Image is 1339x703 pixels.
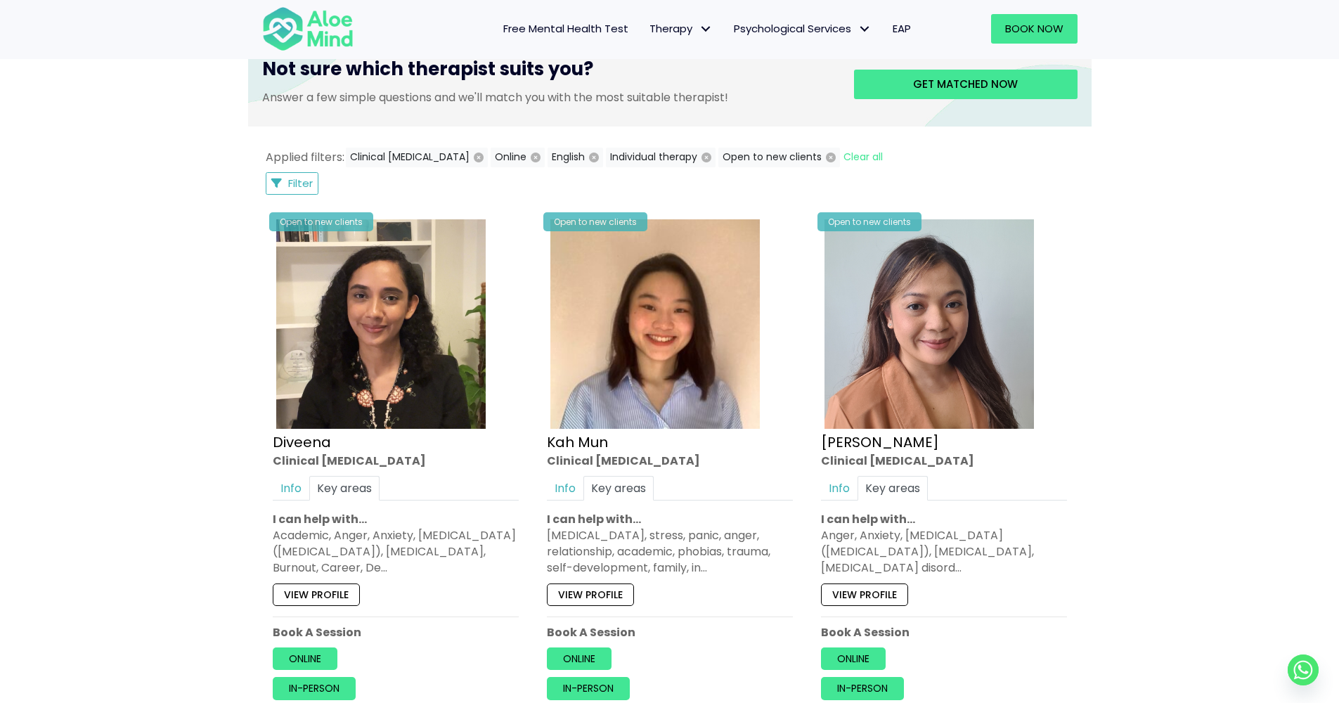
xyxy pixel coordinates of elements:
[606,148,716,167] button: Individual therapy
[547,432,608,452] a: Kah Mun
[273,583,360,606] a: View profile
[723,14,882,44] a: Psychological ServicesPsychological Services: submenu
[548,148,603,167] button: English
[503,21,628,36] span: Free Mental Health Test
[273,511,519,527] p: I can help with…
[547,624,793,640] p: Book A Session
[372,14,921,44] nav: Menu
[696,19,716,39] span: Therapy: submenu
[821,453,1067,469] div: Clinical [MEDICAL_DATA]
[550,219,760,429] img: Kah Mun-profile-crop-300×300
[893,21,911,36] span: EAP
[262,89,833,105] p: Answer a few simple questions and we'll match you with the most suitable therapist!
[273,678,356,700] a: In-person
[547,476,583,501] a: Info
[309,476,380,501] a: Key areas
[266,172,319,195] button: Filter Listings
[821,527,1067,576] div: Anger, Anxiety, [MEDICAL_DATA] ([MEDICAL_DATA]), [MEDICAL_DATA], [MEDICAL_DATA] disord…
[273,624,519,640] p: Book A Session
[821,624,1067,640] p: Book A Session
[1005,21,1063,36] span: Book Now
[718,148,840,167] button: Open to new clients
[269,212,373,231] div: Open to new clients
[273,476,309,501] a: Info
[266,149,344,165] span: Applied filters:
[547,527,793,576] div: [MEDICAL_DATA], stress, panic, anger, relationship, academic, phobias, trauma, self-development, ...
[649,21,713,36] span: Therapy
[821,476,858,501] a: Info
[276,219,486,429] img: IMG_1660 – Diveena Nair
[346,148,488,167] button: Clinical [MEDICAL_DATA]
[1288,654,1319,685] a: Whatsapp
[543,212,647,231] div: Open to new clients
[858,476,928,501] a: Key areas
[273,453,519,469] div: Clinical [MEDICAL_DATA]
[547,678,630,700] a: In-person
[639,14,723,44] a: TherapyTherapy: submenu
[262,6,354,52] img: Aloe mind Logo
[855,19,875,39] span: Psychological Services: submenu
[821,647,886,670] a: Online
[273,647,337,670] a: Online
[913,77,1018,91] span: Get matched now
[821,678,904,700] a: In-person
[843,148,884,167] button: Clear all
[991,14,1078,44] a: Book Now
[288,176,313,191] span: Filter
[821,432,939,452] a: [PERSON_NAME]
[273,432,331,452] a: Diveena
[547,511,793,527] p: I can help with…
[493,14,639,44] a: Free Mental Health Test
[882,14,921,44] a: EAP
[491,148,545,167] button: Online
[273,527,519,576] div: Academic, Anger, Anxiety, [MEDICAL_DATA] ([MEDICAL_DATA]), [MEDICAL_DATA], Burnout, Career, De…
[817,212,921,231] div: Open to new clients
[854,70,1078,99] a: Get matched now
[821,511,1067,527] p: I can help with…
[262,56,833,89] h3: Not sure which therapist suits you?
[583,476,654,501] a: Key areas
[547,453,793,469] div: Clinical [MEDICAL_DATA]
[547,583,634,606] a: View profile
[821,583,908,606] a: View profile
[824,219,1034,429] img: Hanna Clinical Psychologist
[547,647,612,670] a: Online
[734,21,872,36] span: Psychological Services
